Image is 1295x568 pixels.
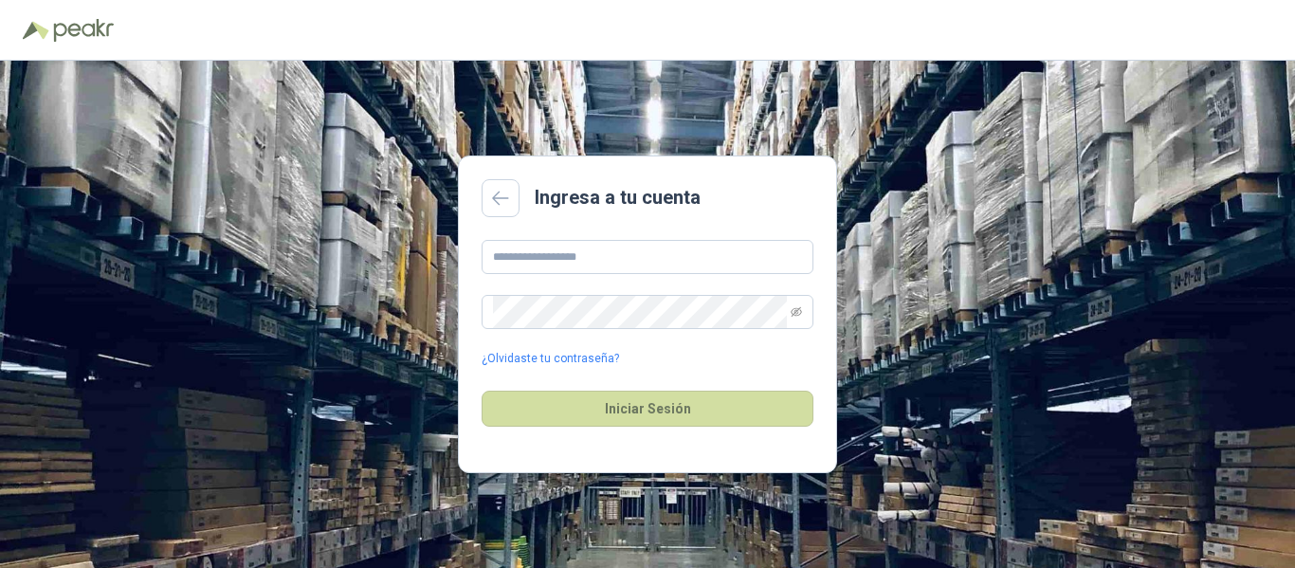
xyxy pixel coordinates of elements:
h2: Ingresa a tu cuenta [535,183,701,212]
img: Logo [23,21,49,40]
a: ¿Olvidaste tu contraseña? [482,350,619,368]
button: Iniciar Sesión [482,391,813,427]
span: eye-invisible [791,306,802,318]
img: Peakr [53,19,114,42]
